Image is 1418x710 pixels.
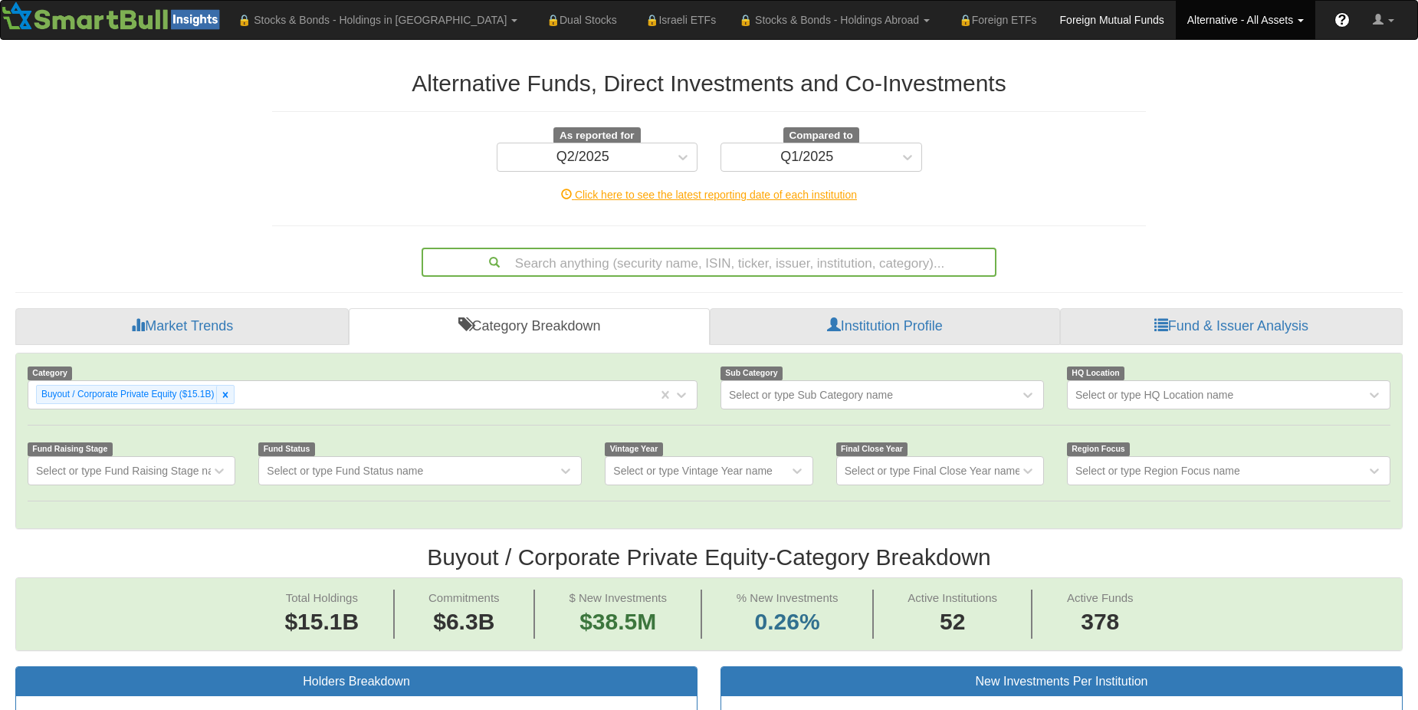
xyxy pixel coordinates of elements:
span: Vintage Year [605,442,662,455]
span: HQ Location [1067,367,1124,380]
div: Select or type Final Close Year name [845,463,1021,478]
h2: Alternative Funds, Direct Investments and Co-Investments [272,71,1146,96]
a: Foreign Mutual Funds [1049,1,1176,39]
span: As reported for [553,127,641,144]
span: Final Close Year [836,442,908,455]
div: Click here to see the latest reporting date of each institution [261,187,1157,202]
div: Select or type Fund Status name [267,463,423,478]
a: ? [1323,1,1361,39]
span: Category [28,367,72,380]
h3: Holders Breakdown [28,675,685,689]
div: Select or type Sub Category name [729,387,893,403]
div: Q2/2025 [556,150,609,165]
a: Institution Profile [710,308,1060,345]
span: Active Funds [1067,591,1134,604]
a: 🔒Israeli ETFs [629,1,727,39]
h3: New Investments Per Institution [733,675,1390,689]
div: Select or type Vintage Year name [613,463,773,478]
div: Q1/2025 [780,150,833,165]
span: ? [1338,12,1347,28]
span: 52 [908,606,997,639]
span: Compared to [783,127,859,144]
a: 🔒Foreign ETFs [941,1,1049,39]
span: % New Investments [737,591,839,604]
img: Smartbull [1,1,226,31]
a: 🔒Dual Stocks [529,1,628,39]
span: 0.26% [737,606,839,639]
span: Region Focus [1067,442,1130,455]
a: Fund & Issuer Analysis [1060,308,1403,345]
div: Buyout / Corporate Private Equity ($15.1B) [37,386,216,403]
a: 🔒 Stocks & Bonds - Holdings Abroad [727,1,941,39]
div: Select or type HQ Location name [1075,387,1233,403]
span: Commitments [428,591,500,604]
a: Category Breakdown [349,308,709,345]
div: Search anything (security name, ISIN, ticker, issuer, institution, category)... [423,249,995,275]
a: 🔒 Stocks & Bonds - Holdings in [GEOGRAPHIC_DATA] [226,1,529,39]
span: Total Holdings [286,591,358,604]
a: Market Trends [15,308,349,345]
span: 378 [1067,606,1134,639]
span: Active Institutions [908,591,997,604]
div: Select or type Region Focus name [1075,463,1240,478]
span: $6.3B [433,609,494,634]
span: Fund Raising Stage [28,442,113,455]
span: $38.5M [579,609,656,634]
div: Select or type Fund Raising Stage name [36,463,228,478]
h2: Buyout / Corporate Private Equity - Category Breakdown [15,544,1403,570]
span: $15.1B [284,609,359,634]
a: Alternative - All Assets [1176,1,1315,39]
span: Fund Status [258,442,314,455]
span: Sub Category [720,367,783,380]
span: $ New Investments [569,591,667,604]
